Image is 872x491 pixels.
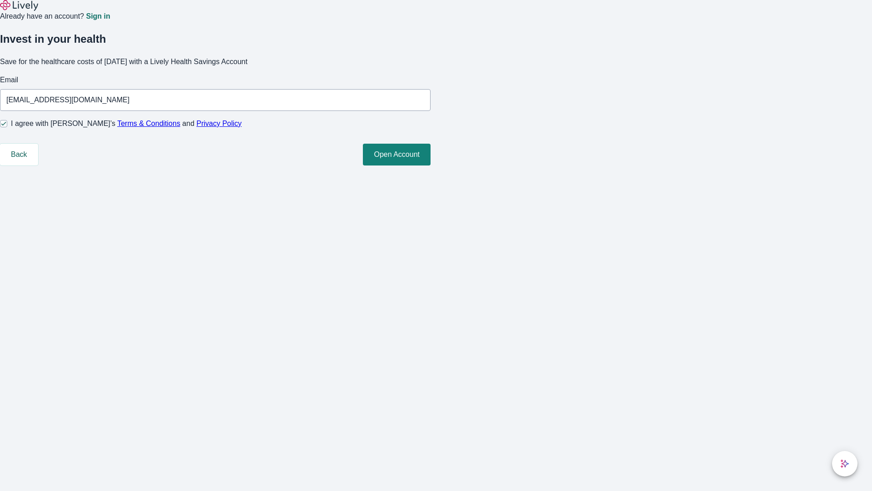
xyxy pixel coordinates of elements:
button: Open Account [363,144,431,165]
svg: Lively AI Assistant [840,459,849,468]
a: Privacy Policy [197,120,242,127]
a: Terms & Conditions [117,120,180,127]
a: Sign in [86,13,110,20]
button: chat [832,451,857,476]
span: I agree with [PERSON_NAME]’s and [11,118,242,129]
